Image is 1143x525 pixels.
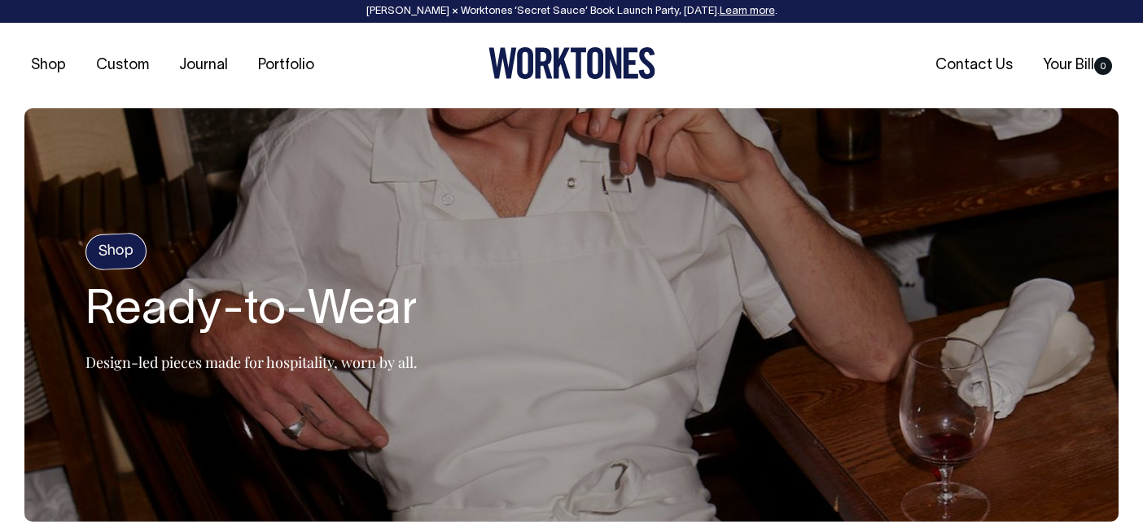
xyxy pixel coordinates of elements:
h1: Ready-to-Wear [85,286,418,338]
span: 0 [1094,57,1112,75]
a: Learn more [720,7,775,16]
a: Portfolio [252,52,321,79]
div: [PERSON_NAME] × Worktones ‘Secret Sauce’ Book Launch Party, [DATE]. . [16,6,1127,17]
p: Design-led pieces made for hospitality, worn by all. [85,352,418,372]
a: Custom [90,52,155,79]
a: Contact Us [929,52,1019,79]
a: Your Bill0 [1036,52,1119,79]
a: Journal [173,52,234,79]
a: Shop [24,52,72,79]
h4: Shop [85,233,147,271]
